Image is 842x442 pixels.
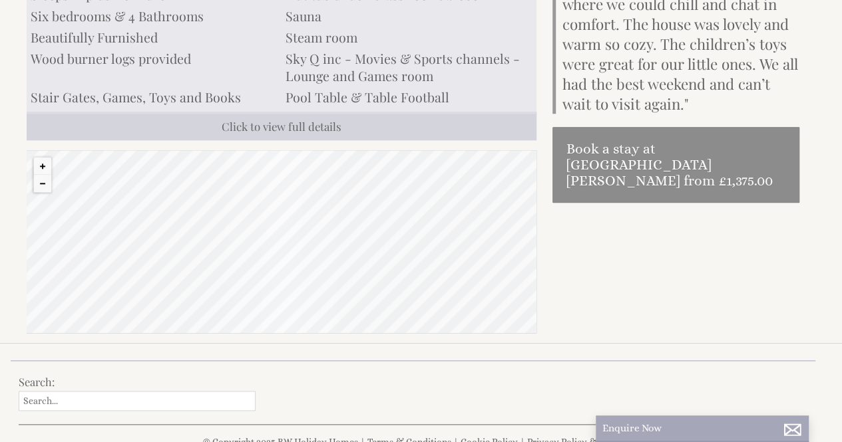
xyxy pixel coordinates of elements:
button: Zoom in [34,158,51,175]
li: Six bedrooms & 4 Bathrooms [27,5,282,27]
li: Steam room [282,27,536,48]
p: Enquire Now [602,422,802,434]
li: Stair Gates, Games, Toys and Books [27,86,282,108]
li: Wood burner logs provided [27,48,282,69]
li: Pool Table & Table Football [282,86,536,108]
canvas: Map [27,150,536,333]
a: Book a stay at [GEOGRAPHIC_DATA][PERSON_NAME] from £1,375.00 [552,127,799,203]
a: Click to view full details [27,112,536,140]
li: Sauna [282,5,536,27]
li: Beautifully Furnished [27,27,282,48]
li: Sky Q inc - Movies & Sports channels - Lounge and Games room [282,48,536,86]
h3: Search: [19,374,256,389]
button: Zoom out [34,175,51,192]
input: Search... [19,391,256,411]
